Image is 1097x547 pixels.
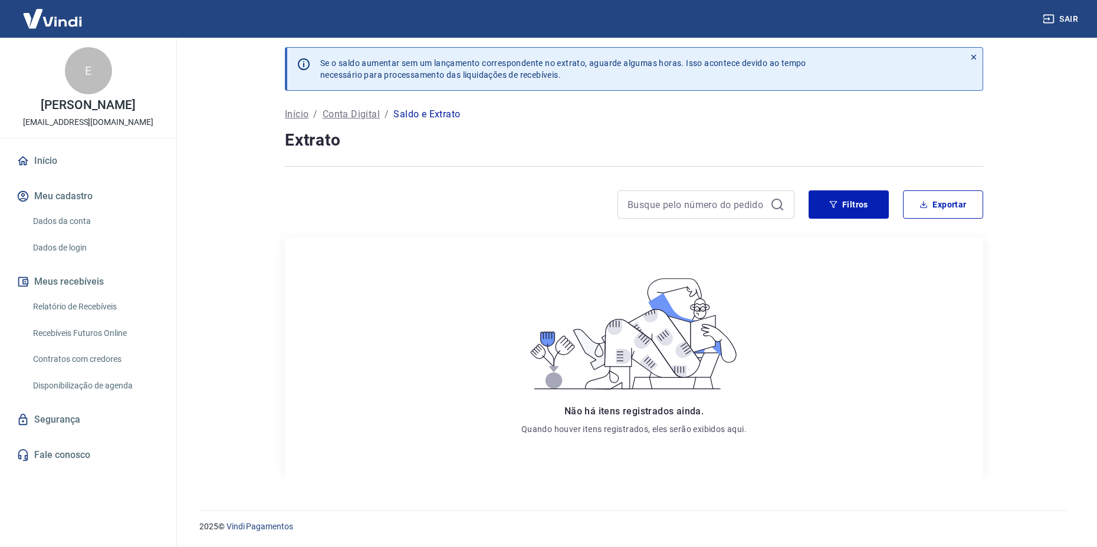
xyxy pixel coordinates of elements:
[199,520,1069,533] p: 2025 ©
[14,148,162,174] a: Início
[903,190,983,219] button: Exportar
[1040,8,1083,30] button: Sair
[23,116,153,128] p: [EMAIL_ADDRESS][DOMAIN_NAME]
[226,522,293,531] a: Vindi Pagamentos
[65,47,112,94] div: E
[14,269,162,295] button: Meus recebíveis
[28,374,162,398] a: Disponibilização de agenda
[14,407,162,433] a: Segurança
[393,107,460,121] p: Saldo e Extrato
[41,99,135,111] p: [PERSON_NAME]
[285,107,308,121] a: Início
[28,236,162,260] a: Dados de login
[28,321,162,345] a: Recebíveis Futuros Online
[323,107,380,121] a: Conta Digital
[320,57,806,81] p: Se o saldo aumentar sem um lançamento correspondente no extrato, aguarde algumas horas. Isso acon...
[14,1,91,37] img: Vindi
[564,406,704,417] span: Não há itens registrados ainda.
[28,347,162,371] a: Contratos com credores
[14,183,162,209] button: Meu cadastro
[521,423,747,435] p: Quando houver itens registrados, eles serão exibidos aqui.
[285,128,983,152] h4: Extrato
[385,107,389,121] p: /
[628,196,766,213] input: Busque pelo número do pedido
[28,209,162,233] a: Dados da conta
[14,442,162,468] a: Fale conosco
[28,295,162,319] a: Relatório de Recebíveis
[313,107,317,121] p: /
[809,190,889,219] button: Filtros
